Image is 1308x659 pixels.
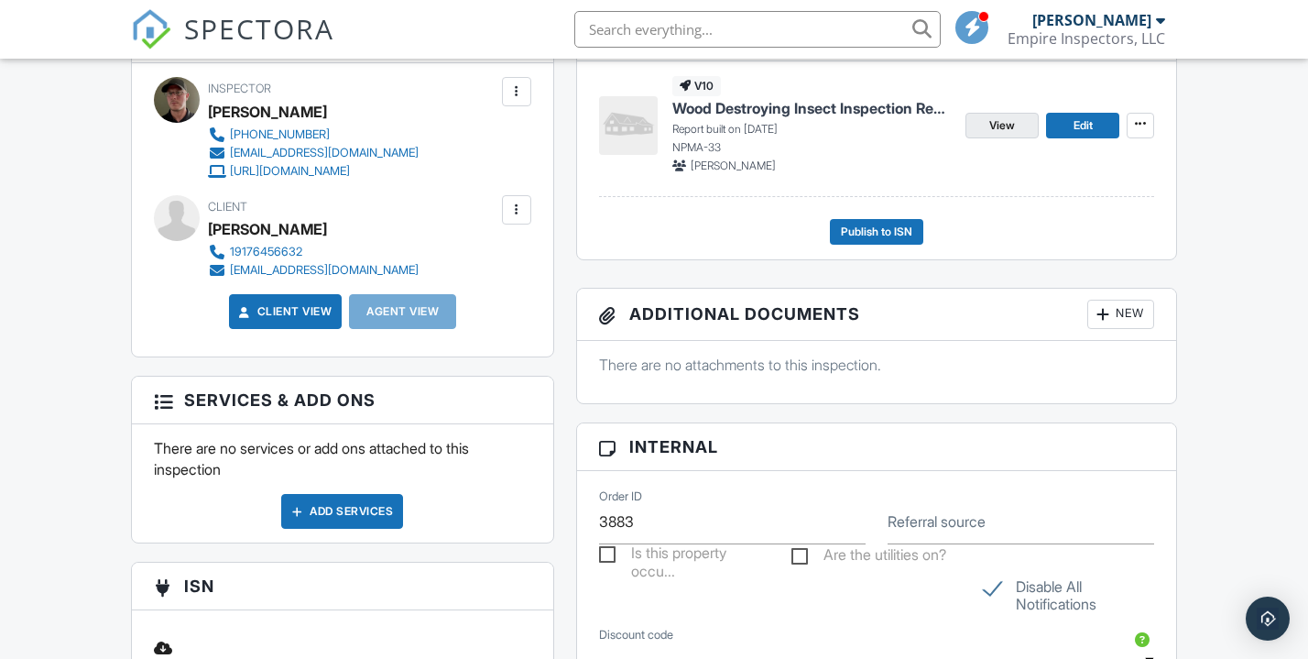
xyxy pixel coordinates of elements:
label: Discount code [599,627,673,643]
div: New [1087,300,1154,329]
a: [EMAIL_ADDRESS][DOMAIN_NAME] [208,261,419,280]
label: Order ID [599,489,642,505]
a: [URL][DOMAIN_NAME] [208,162,419,181]
div: [PERSON_NAME] [1032,11,1151,29]
div: Empire Inspectors, LLC [1008,29,1165,48]
img: The Best Home Inspection Software - Spectora [131,9,171,49]
a: SPECTORA [131,25,334,63]
div: [PERSON_NAME] [208,98,327,126]
div: There are no services or add ons attached to this inspection [132,424,553,543]
div: 19176456632 [230,245,302,259]
label: Is this property occupied? [599,544,769,567]
h3: ISN [132,563,553,610]
label: Disable All Notifications [984,578,1154,601]
span: Inspector [208,82,271,95]
p: There are no attachments to this inspection. [599,355,1154,375]
a: 19176456632 [208,243,419,261]
label: Referral source [888,511,986,532]
input: Search everything... [574,11,941,48]
h3: Services & Add ons [132,377,553,424]
div: [EMAIL_ADDRESS][DOMAIN_NAME] [230,263,419,278]
a: [PHONE_NUMBER] [208,126,419,144]
a: [EMAIL_ADDRESS][DOMAIN_NAME] [208,144,419,162]
div: [PHONE_NUMBER] [230,127,330,142]
div: [URL][DOMAIN_NAME] [230,164,350,179]
h3: Internal [577,423,1176,471]
div: [EMAIL_ADDRESS][DOMAIN_NAME] [230,146,419,160]
h3: Additional Documents [577,289,1176,341]
div: [PERSON_NAME] [208,215,327,243]
span: SPECTORA [184,9,334,48]
span: Client [208,200,247,214]
a: Client View [235,302,332,321]
div: Add Services [281,494,403,529]
label: Are the utilities on? [791,546,946,569]
div: Open Intercom Messenger [1246,597,1290,641]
